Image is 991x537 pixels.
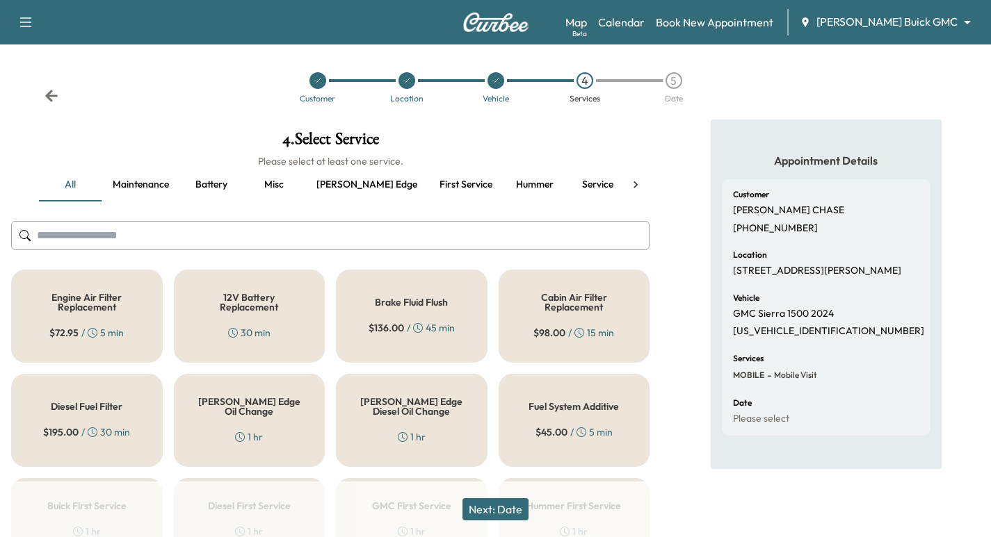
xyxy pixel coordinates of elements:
span: [PERSON_NAME] Buick GMC [816,14,958,30]
span: $ 195.00 [43,425,79,439]
div: / 5 min [49,326,124,340]
button: First service [428,168,503,201]
span: $ 98.00 [533,326,565,340]
h5: [PERSON_NAME] Edge Diesel Oil Change [359,397,465,416]
button: Maintenance [102,168,180,201]
h5: 12V Battery Replacement [197,292,303,312]
h5: Fuel System Additive [529,402,619,411]
span: Mobile Visit [771,370,817,381]
a: MapBeta [565,14,587,31]
h1: 4 . Select Service [11,131,650,154]
p: GMC Sierra 1500 2024 [733,308,834,320]
button: all [39,168,102,201]
a: Book New Appointment [656,14,773,31]
div: Date [665,94,683,103]
div: / 45 min [369,321,455,335]
h5: Cabin Air Filter Replacement [522,292,627,312]
div: Location [390,94,424,103]
h6: Location [733,251,767,259]
div: 4 [577,72,593,89]
h5: Brake Fluid Flush [375,297,448,307]
div: 5 [666,72,682,89]
button: Service [566,168,629,201]
span: $ 45.00 [535,425,567,439]
span: MOBILE [733,370,764,381]
span: $ 72.95 [49,326,79,340]
div: / 30 min [43,425,130,439]
div: 1 hr [398,430,426,444]
p: Please select [733,413,789,425]
p: [PERSON_NAME] CHASE [733,204,844,217]
h6: Vehicle [733,294,759,302]
div: Vehicle [483,94,509,103]
button: Battery [180,168,243,201]
span: $ 136.00 [369,321,404,335]
div: Back [45,89,58,103]
h6: Services [733,354,764,363]
button: Next: Date [462,498,529,520]
button: [PERSON_NAME] edge [305,168,428,201]
p: [PHONE_NUMBER] [733,222,818,235]
h6: Customer [733,190,769,199]
div: 30 min [228,326,271,340]
div: / 5 min [535,425,613,439]
span: - [764,368,771,382]
div: basic tabs example [39,168,622,201]
a: Calendar [598,14,645,31]
h5: Engine Air Filter Replacement [34,292,140,312]
div: / 15 min [533,326,614,340]
h5: Diesel Fuel Filter [51,402,122,411]
div: Customer [300,94,335,103]
p: [US_VEHICLE_IDENTIFICATION_NUMBER] [733,325,924,338]
button: Hummer [503,168,566,201]
div: Beta [572,28,587,39]
button: Misc [243,168,305,201]
h6: Date [733,399,752,407]
p: [STREET_ADDRESS][PERSON_NAME] [733,265,901,277]
div: Services [570,94,600,103]
h5: [PERSON_NAME] Edge Oil Change [197,397,303,416]
h6: Please select at least one service. [11,154,650,168]
img: Curbee Logo [462,13,529,32]
h5: Appointment Details [722,153,930,168]
div: 1 hr [235,430,263,444]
